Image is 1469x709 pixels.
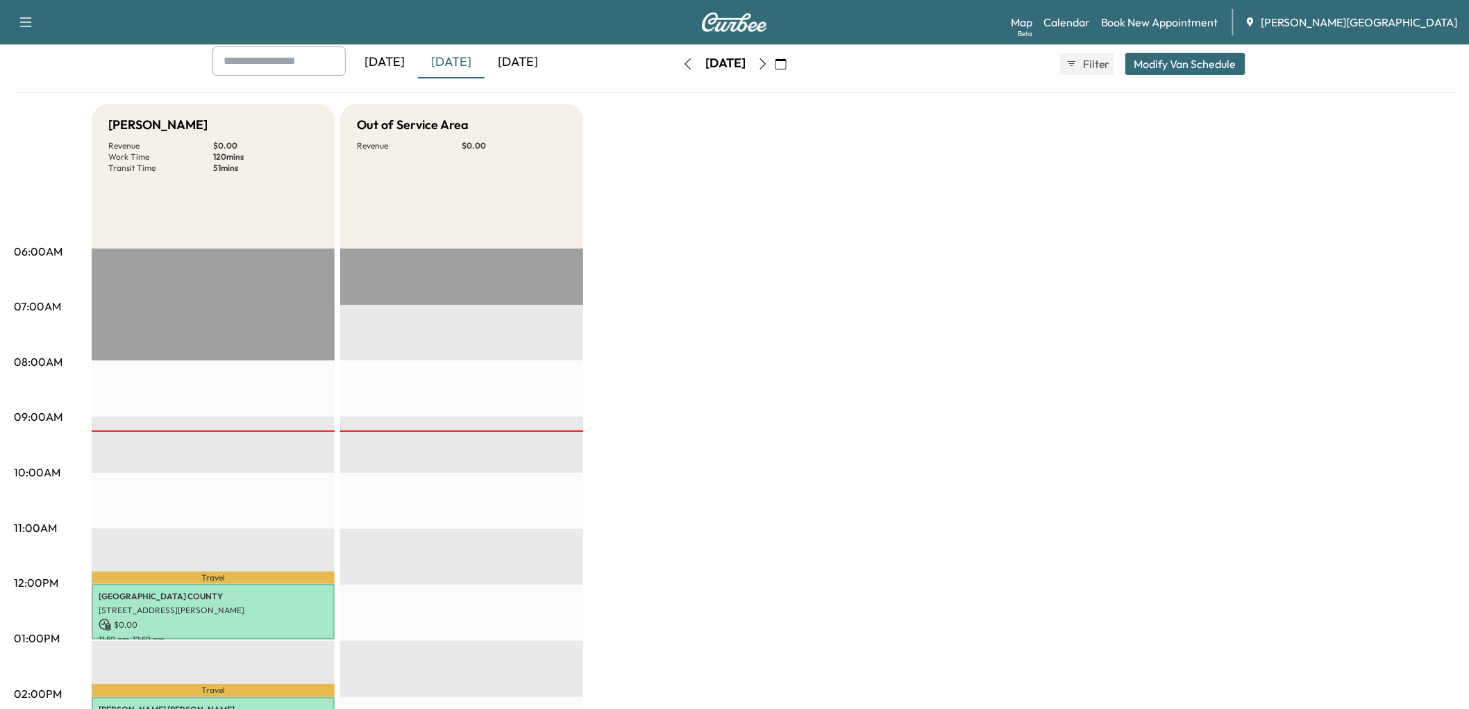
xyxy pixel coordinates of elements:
div: [DATE] [485,47,551,78]
p: 11:00AM [14,519,57,536]
p: 10:00AM [14,464,60,481]
p: $ 0.00 [213,140,318,151]
p: 120 mins [213,151,318,162]
p: Revenue [357,140,462,151]
p: 12:00PM [14,574,58,591]
p: 11:59 am - 12:59 pm [99,634,328,645]
p: 02:00PM [14,685,62,702]
a: MapBeta [1011,14,1032,31]
button: Filter [1060,53,1114,75]
p: Transit Time [108,162,213,174]
div: [DATE] [351,47,418,78]
p: 01:00PM [14,630,60,647]
span: Filter [1083,56,1108,72]
p: [GEOGRAPHIC_DATA] COUNTY [99,591,328,602]
a: Calendar [1043,14,1090,31]
div: Beta [1018,28,1032,39]
p: Travel [92,572,335,583]
p: Revenue [108,140,213,151]
p: $ 0.00 [462,140,566,151]
p: $ 0.00 [99,619,328,631]
h5: [PERSON_NAME] [108,115,208,135]
p: Travel [92,684,335,697]
h5: Out of Service Area [357,115,469,135]
p: 06:00AM [14,243,62,260]
img: Curbee Logo [701,12,768,32]
p: 09:00AM [14,408,62,425]
p: Work Time [108,151,213,162]
span: [PERSON_NAME][GEOGRAPHIC_DATA] [1261,14,1458,31]
a: Book New Appointment [1101,14,1218,31]
div: [DATE] [418,47,485,78]
p: 08:00AM [14,353,62,370]
p: [STREET_ADDRESS][PERSON_NAME] [99,605,328,616]
p: 51 mins [213,162,318,174]
button: Modify Van Schedule [1125,53,1245,75]
div: [DATE] [705,55,746,72]
p: 07:00AM [14,298,61,315]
